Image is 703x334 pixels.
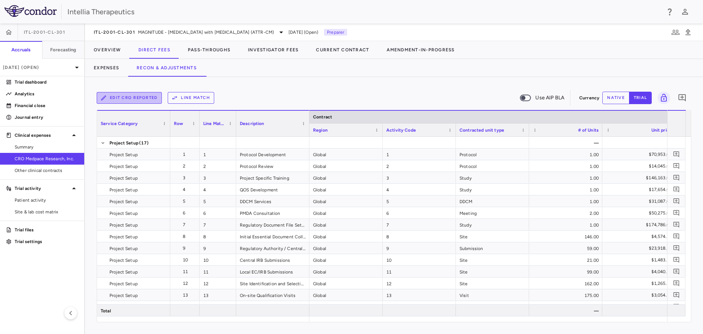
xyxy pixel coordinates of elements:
[309,172,383,183] div: Global
[673,198,680,205] svg: Add comment
[609,219,672,231] div: $174,786.00
[50,47,77,53] h6: Forecasting
[236,301,309,312] div: Remote Qualification Visits
[456,172,529,183] div: Study
[529,254,602,265] div: 21.00
[109,184,138,196] span: Project Setup
[200,278,236,289] div: 12
[15,209,78,215] span: Site & lab cost matrix
[236,172,309,183] div: Project Specific Training
[673,209,680,216] svg: Add comment
[24,29,65,35] span: ITL-2001-CL-301
[3,64,72,71] p: [DATE] (Open)
[15,167,78,174] span: Other clinical contracts
[15,197,78,203] span: Patient activity
[673,186,680,193] svg: Add comment
[386,128,416,133] span: Activity Code
[94,29,135,35] span: ITL-2001-CL-301
[655,92,670,104] span: Lock grid
[383,172,456,183] div: 3
[200,184,236,195] div: 4
[177,195,196,207] div: 5
[309,289,383,301] div: Global
[383,289,456,301] div: 13
[15,155,78,162] span: CRO Medpace Research, Inc.
[456,301,529,312] div: Visit
[139,137,149,149] span: (17)
[236,160,309,172] div: Protocol Review
[609,207,672,219] div: $50,275.00
[529,137,602,148] div: —
[529,195,602,207] div: 1.00
[236,195,309,207] div: DDCM Services
[177,184,196,195] div: 4
[672,184,681,194] button: Add comment
[529,148,602,160] div: 1.00
[177,172,196,184] div: 3
[200,266,236,277] div: 11
[673,151,680,158] svg: Add comment
[200,172,236,183] div: 3
[460,128,504,133] span: Contracted unit type
[200,195,236,207] div: 5
[109,137,138,149] span: Project Setup
[109,278,138,290] span: Project Setup
[15,132,70,139] p: Clinical expenses
[200,289,236,301] div: 13
[109,231,138,243] span: Project Setup
[200,207,236,219] div: 6
[456,160,529,172] div: Protocol
[240,121,264,126] span: Description
[456,148,529,160] div: Protocol
[456,207,529,219] div: Meeting
[309,278,383,289] div: Global
[678,93,687,102] svg: Add comment
[676,92,688,104] button: Add comment
[456,231,529,242] div: Site
[289,29,318,36] span: [DATE] (Open)
[309,254,383,265] div: Global
[456,219,529,230] div: Study
[529,301,602,312] div: 35.00
[200,254,236,265] div: 10
[200,242,236,254] div: 9
[529,278,602,289] div: 162.00
[673,268,680,275] svg: Add comment
[15,114,78,121] p: Journal entry
[383,184,456,195] div: 4
[673,291,680,298] svg: Add comment
[200,231,236,242] div: 8
[309,160,383,172] div: Global
[128,59,205,77] button: Recon & Adjustments
[672,161,681,171] button: Add comment
[236,289,309,301] div: On-site Qualification Visits
[203,121,226,126] span: Line Match
[383,242,456,254] div: 9
[236,184,309,195] div: QOS Development
[383,195,456,207] div: 5
[673,256,680,263] svg: Add comment
[4,5,57,17] img: logo-full-BYUhSk78.svg
[309,148,383,160] div: Global
[109,219,138,231] span: Project Setup
[309,301,383,312] div: Global
[313,114,332,120] span: Contract
[456,195,529,207] div: DDCM
[97,92,162,104] button: Edit CRO reported
[672,196,681,206] button: Add comment
[609,184,672,195] div: $17,654.00
[67,6,661,17] div: Intellia Therapeutics
[177,148,196,160] div: 1
[85,41,130,59] button: Overview
[609,242,672,254] div: $23,918.73
[529,184,602,195] div: 1.00
[11,47,30,53] h6: Accruals
[15,79,78,85] p: Trial dashboard
[378,41,463,59] button: Amendment-In-Progress
[602,92,629,104] button: native
[651,128,672,133] span: Unit price
[383,254,456,265] div: 10
[15,144,78,150] span: Summary
[579,95,599,101] p: Currency
[324,29,347,36] p: Preparer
